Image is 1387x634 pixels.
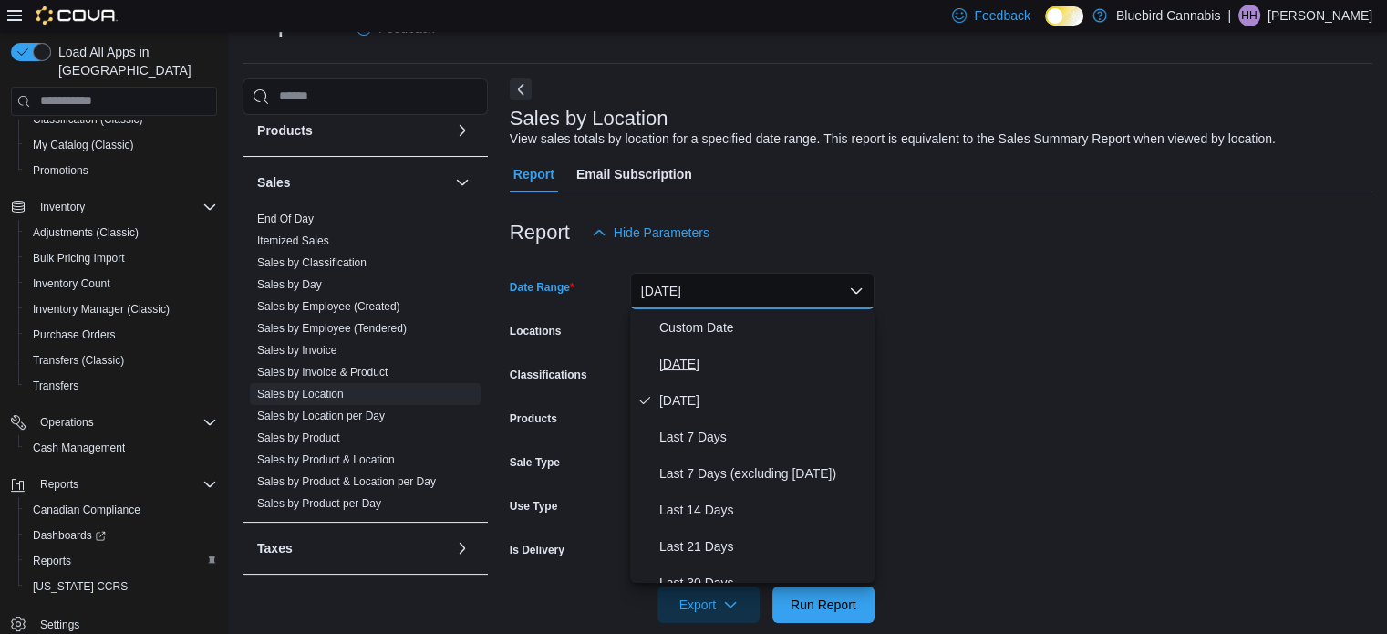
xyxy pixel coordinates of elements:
span: Sales by Invoice & Product [257,365,388,379]
a: Sales by Product & Location per Day [257,475,436,488]
a: Canadian Compliance [26,499,148,521]
h3: Sales [257,173,291,192]
button: Purchase Orders [18,322,224,348]
button: Export [657,587,760,623]
span: Purchase Orders [26,324,217,346]
label: Classifications [510,368,587,382]
button: Next [510,78,532,100]
button: Promotions [18,158,224,183]
a: Inventory Manager (Classic) [26,298,177,320]
span: Canadian Compliance [26,499,217,521]
a: Sales by Location per Day [257,410,385,422]
button: Inventory [33,196,92,218]
span: Inventory [33,196,217,218]
span: HH [1241,5,1257,26]
button: Transfers [18,373,224,399]
a: Sales by Location [257,388,344,400]
a: Sales by Product & Location [257,453,395,466]
button: Adjustments (Classic) [18,220,224,245]
span: Custom Date [659,317,867,338]
span: My Catalog (Classic) [33,138,134,152]
button: Operations [33,411,101,433]
button: Run Report [772,587,875,623]
a: Sales by Product [257,431,340,444]
a: Itemized Sales [257,234,329,247]
a: Purchase Orders [26,324,123,346]
span: Bulk Pricing Import [26,247,217,269]
a: Sales by Day [257,278,322,291]
button: [DATE] [630,273,875,309]
span: Sales by Day [257,277,322,292]
a: Dashboards [18,523,224,548]
span: Inventory Count [26,273,217,295]
span: Transfers [26,375,217,397]
span: Classification (Classic) [33,112,143,127]
span: Last 7 Days (excluding [DATE]) [659,463,867,484]
span: Operations [40,415,94,430]
span: Cash Management [26,437,217,459]
span: Sales by Employee (Created) [257,299,400,314]
button: My Catalog (Classic) [18,132,224,158]
span: Feedback [974,6,1030,25]
span: Reports [33,473,217,495]
span: Inventory Manager (Classic) [33,302,170,317]
button: Canadian Compliance [18,497,224,523]
span: Adjustments (Classic) [26,222,217,244]
button: Sales [257,173,448,192]
a: Cash Management [26,437,132,459]
span: Inventory Count [33,276,110,291]
span: Sales by Product per Day [257,496,381,511]
span: Run Report [791,596,856,614]
label: Products [510,411,557,426]
span: Load All Apps in [GEOGRAPHIC_DATA] [51,43,217,79]
button: Reports [18,548,224,574]
span: Itemized Sales [257,234,329,248]
span: Sales by Product & Location per Day [257,474,436,489]
a: Sales by Invoice & Product [257,366,388,379]
span: Promotions [26,160,217,182]
button: Sales [451,171,473,193]
p: [PERSON_NAME] [1268,5,1372,26]
span: [DATE] [659,353,867,375]
button: Cash Management [18,435,224,461]
h3: Sales by Location [510,108,668,130]
a: Adjustments (Classic) [26,222,146,244]
div: View sales totals by location for a specified date range. This report is equivalent to the Sales ... [510,130,1276,149]
span: Sales by Location per Day [257,409,385,423]
a: Classification (Classic) [26,109,150,130]
button: Reports [4,472,224,497]
span: Transfers (Classic) [26,349,217,371]
div: Sales [243,208,488,522]
span: Sales by Product & Location [257,452,395,467]
div: Select listbox [630,309,875,583]
span: Operations [33,411,217,433]
button: Products [451,120,473,141]
div: Haytham Houri [1238,5,1260,26]
span: Adjustments (Classic) [33,225,139,240]
button: Hide Parameters [585,214,717,251]
span: Last 7 Days [659,426,867,448]
p: | [1227,5,1231,26]
p: Bluebird Cannabis [1116,5,1220,26]
h3: Products [257,121,313,140]
a: End Of Day [257,213,314,225]
span: Transfers [33,379,78,393]
span: Last 14 Days [659,499,867,521]
img: Cova [36,6,118,25]
span: Settings [40,618,79,632]
span: Dashboards [26,525,217,546]
span: Cash Management [33,441,125,455]
span: Washington CCRS [26,576,217,598]
span: Report [513,156,554,192]
span: Promotions [33,163,88,178]
button: Bulk Pricing Import [18,245,224,271]
a: Sales by Classification [257,256,367,269]
span: Hide Parameters [614,223,709,242]
span: My Catalog (Classic) [26,134,217,156]
span: [US_STATE] CCRS [33,579,128,594]
button: Transfers (Classic) [18,348,224,373]
span: Sales by Classification [257,255,367,270]
h3: Taxes [257,539,293,557]
span: Reports [40,477,78,492]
